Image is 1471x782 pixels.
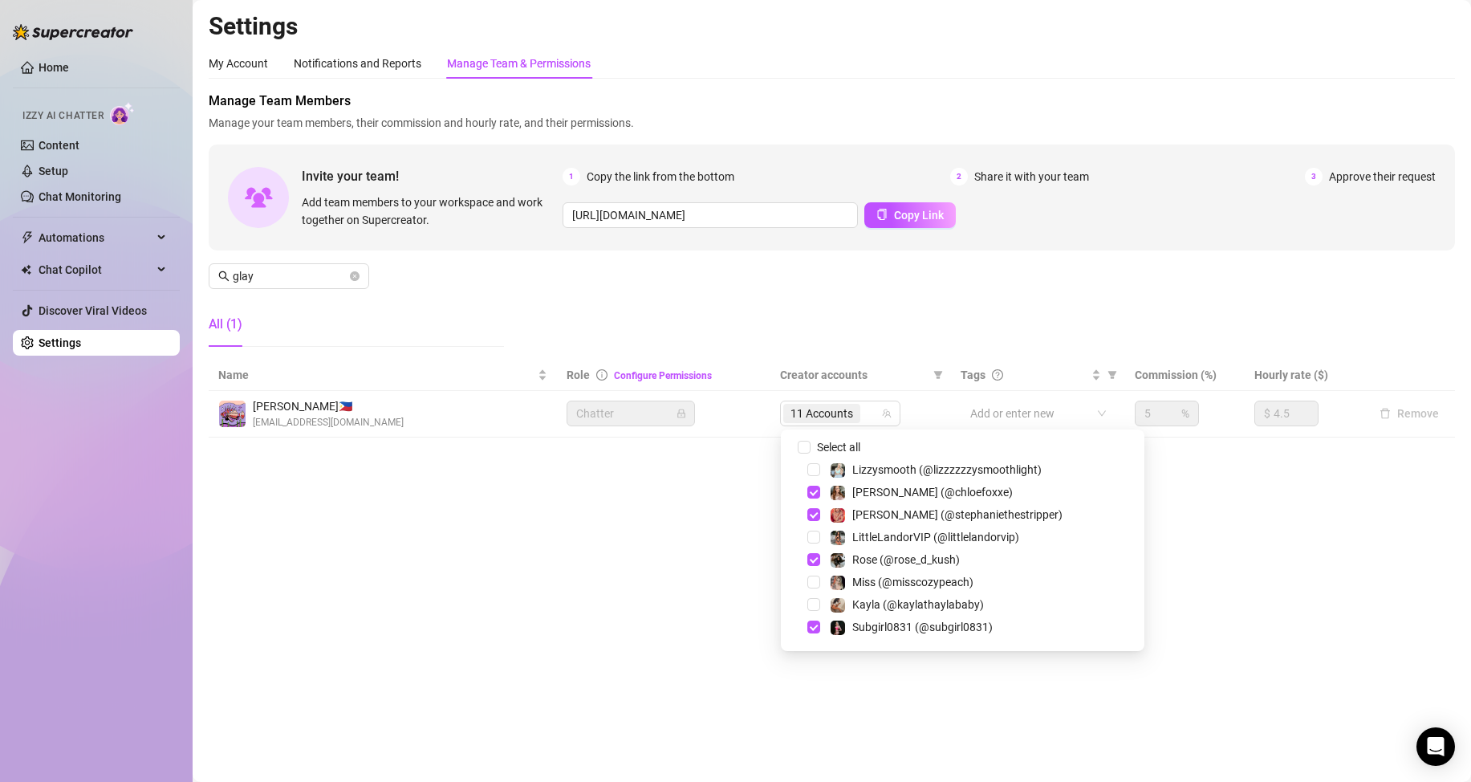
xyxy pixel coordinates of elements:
[1107,370,1117,380] span: filter
[587,168,734,185] span: Copy the link from the bottom
[209,360,557,391] th: Name
[209,55,268,72] div: My Account
[22,108,104,124] span: Izzy AI Chatter
[13,24,133,40] img: logo-BBDzfeDw.svg
[783,404,860,423] span: 11 Accounts
[1245,360,1363,391] th: Hourly rate ($)
[974,168,1089,185] span: Share it with your team
[39,165,68,177] a: Setup
[1329,168,1436,185] span: Approve their request
[39,304,147,317] a: Discover Viral Videos
[21,264,31,275] img: Chat Copilot
[209,92,1455,111] span: Manage Team Members
[218,271,230,282] span: search
[253,415,404,430] span: [EMAIL_ADDRESS][DOMAIN_NAME]
[950,168,968,185] span: 2
[780,366,927,384] span: Creator accounts
[39,61,69,74] a: Home
[209,315,242,334] div: All (1)
[294,55,421,72] div: Notifications and Reports
[350,271,360,281] button: close-circle
[1104,363,1120,387] span: filter
[882,409,892,418] span: team
[1416,727,1455,766] div: Open Intercom Messenger
[209,114,1455,132] span: Manage your team members, their commission and hourly rate, and their permissions.
[961,366,985,384] span: Tags
[39,225,152,250] span: Automations
[876,209,888,220] span: copy
[992,369,1003,381] span: question-circle
[677,409,686,418] span: lock
[253,397,404,415] span: [PERSON_NAME] 🇵🇭
[567,369,590,381] span: Role
[614,370,712,381] a: Configure Permissions
[39,336,81,349] a: Settings
[1373,404,1445,423] button: Remove
[219,401,246,427] img: Glaybel Getes
[39,190,121,203] a: Chat Monitoring
[209,11,1455,42] h2: Settings
[302,193,556,229] span: Add team members to your workspace and work together on Supercreator.
[930,363,946,387] span: filter
[39,257,152,283] span: Chat Copilot
[864,202,956,228] button: Copy Link
[233,267,347,285] input: Search members
[563,168,580,185] span: 1
[39,139,79,152] a: Content
[110,102,135,125] img: AI Chatter
[447,55,591,72] div: Manage Team & Permissions
[1125,360,1244,391] th: Commission (%)
[1305,168,1323,185] span: 3
[933,370,943,380] span: filter
[576,401,685,426] span: Chatter
[21,231,34,244] span: thunderbolt
[302,166,563,186] span: Invite your team!
[218,366,534,384] span: Name
[894,209,944,222] span: Copy Link
[596,369,607,381] span: info-circle
[790,405,853,422] span: 11 Accounts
